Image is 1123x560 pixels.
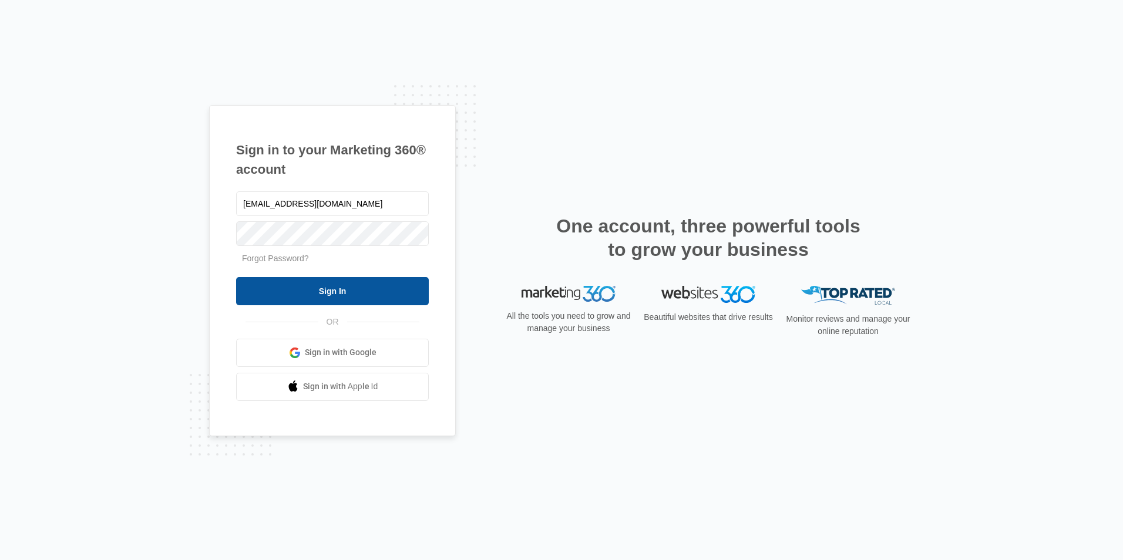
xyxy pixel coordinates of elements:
span: OR [318,316,347,328]
h1: Sign in to your Marketing 360® account [236,140,429,179]
img: Websites 360 [661,286,755,303]
span: Sign in with Google [305,346,376,359]
input: Email [236,191,429,216]
a: Forgot Password? [242,254,309,263]
img: Top Rated Local [801,286,895,305]
p: All the tools you need to grow and manage your business [503,310,634,335]
a: Sign in with Apple Id [236,373,429,401]
img: Marketing 360 [522,286,616,302]
input: Sign In [236,277,429,305]
p: Beautiful websites that drive results [643,311,774,323]
span: Sign in with Apple Id [303,380,378,393]
h2: One account, three powerful tools to grow your business [553,214,864,261]
a: Sign in with Google [236,339,429,367]
p: Monitor reviews and manage your online reputation [782,313,914,338]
